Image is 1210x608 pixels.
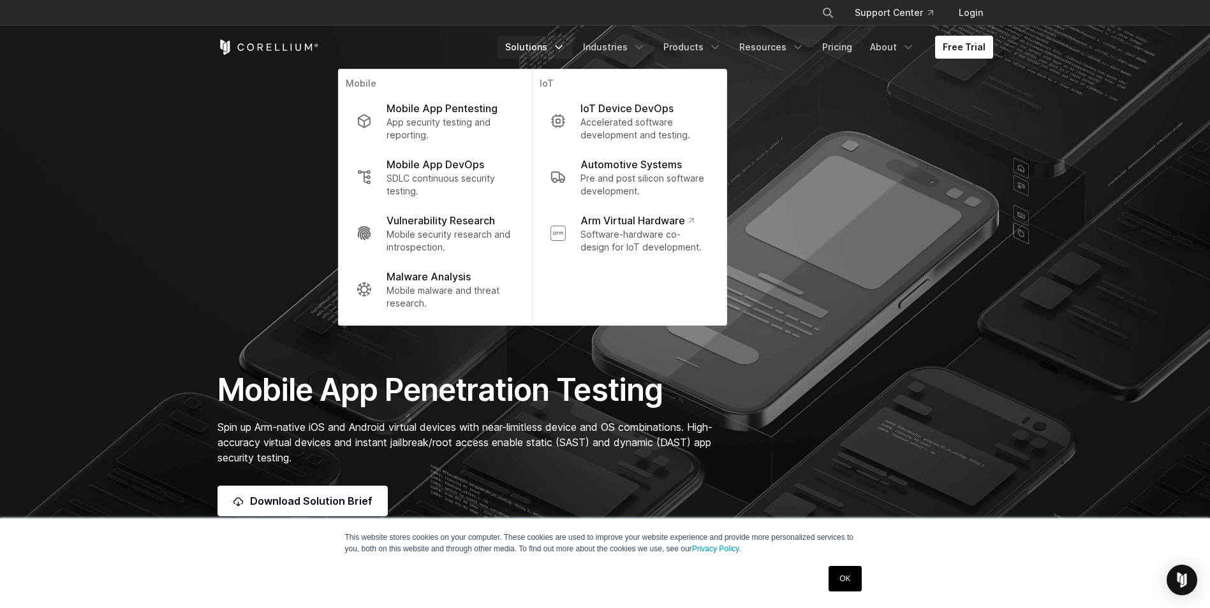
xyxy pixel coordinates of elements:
[862,36,922,59] a: About
[387,228,513,254] p: Mobile security research and introspection.
[218,371,726,409] h1: Mobile App Penetration Testing
[218,421,712,464] span: Spin up Arm-native iOS and Android virtual devices with near-limitless device and OS combinations...
[387,213,495,228] p: Vulnerability Research
[498,36,993,59] div: Navigation Menu
[580,101,674,116] p: IoT Device DevOps
[387,172,513,198] p: SDLC continuous security testing.
[829,566,861,591] a: OK
[346,77,524,93] p: Mobile
[732,36,812,59] a: Resources
[387,269,471,284] p: Malware Analysis
[346,261,524,317] a: Malware Analysis Mobile malware and threat research.
[692,544,741,553] a: Privacy Policy.
[540,77,718,93] p: IoT
[346,93,524,149] a: Mobile App Pentesting App security testing and reporting.
[345,532,866,554] p: This website stores cookies on your computer. These cookies are used to improve your website expe...
[580,116,708,141] p: Accelerated software development and testing.
[346,149,524,205] a: Mobile App DevOps SDLC continuous security testing.
[815,36,860,59] a: Pricing
[540,149,718,205] a: Automotive Systems Pre and post silicon software development.
[498,36,573,59] a: Solutions
[387,284,513,310] p: Mobile malware and threat research.
[580,157,682,172] p: Automotive Systems
[540,205,718,261] a: Arm Virtual Hardware Software-hardware co-design for IoT development.
[540,93,718,149] a: IoT Device DevOps Accelerated software development and testing.
[580,213,693,228] p: Arm Virtual Hardware
[218,40,319,55] a: Corellium Home
[387,116,513,141] p: App security testing and reporting.
[580,172,708,198] p: Pre and post silicon software development.
[845,1,943,24] a: Support Center
[346,205,524,261] a: Vulnerability Research Mobile security research and introspection.
[806,1,993,24] div: Navigation Menu
[816,1,839,24] button: Search
[656,36,729,59] a: Products
[387,101,498,116] p: Mobile App Pentesting
[218,486,388,516] a: Download Solution Brief
[580,228,708,254] p: Software-hardware co-design for IoT development.
[935,36,993,59] a: Free Trial
[387,157,484,172] p: Mobile App DevOps
[575,36,653,59] a: Industries
[948,1,993,24] a: Login
[250,493,373,509] span: Download Solution Brief
[1167,565,1197,595] div: Open Intercom Messenger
